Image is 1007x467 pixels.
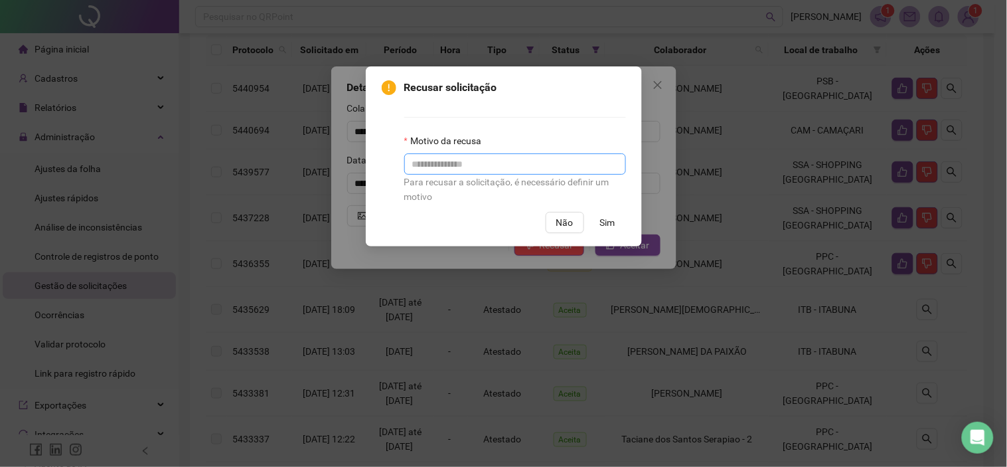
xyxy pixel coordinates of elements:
[404,134,490,148] label: Motivo da recusa
[382,80,396,95] span: exclamation-circle
[589,212,626,233] button: Sim
[556,215,574,230] span: Não
[600,215,615,230] span: Sim
[404,80,626,96] span: Recusar solicitação
[546,212,584,233] button: Não
[404,175,626,204] div: Para recusar a solicitação, é necessário definir um motivo
[962,422,994,454] div: Open Intercom Messenger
